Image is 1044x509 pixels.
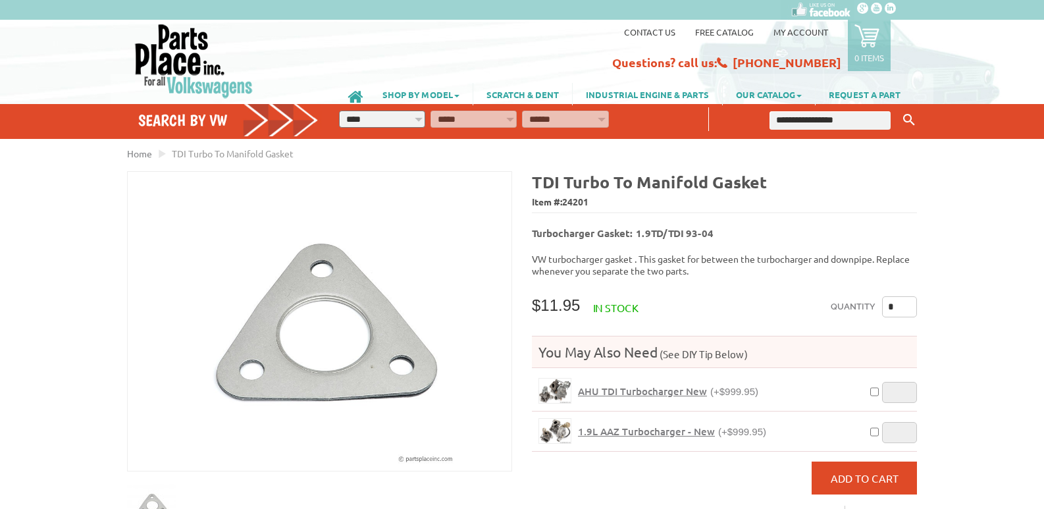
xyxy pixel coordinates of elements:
[127,147,152,159] a: Home
[172,147,294,159] span: TDI Turbo To Manifold Gasket
[695,26,754,38] a: Free Catalog
[710,386,758,397] span: (+$999.95)
[831,296,875,317] label: Quantity
[593,301,639,314] span: In stock
[578,425,766,438] a: 1.9L AAZ Turbocharger - New(+$999.95)
[128,172,511,471] img: TDI Turbo To Manifold Gasket
[831,471,899,485] span: Add to Cart
[532,343,917,361] h4: You May Also Need
[578,385,707,398] span: AHU TDI Turbocharger New
[848,20,891,71] a: 0 items
[562,196,588,207] span: 24201
[538,378,571,404] a: AHU TDI Turbocharger New
[578,385,758,398] a: AHU TDI Turbocharger New(+$999.95)
[573,83,722,105] a: INDUSTRIAL ENGINE & PARTS
[532,227,714,240] b: Turbocharger Gasket: 1.9TD/TDI 93-04
[532,253,917,277] p: VW turbocharger gasket . This gasket for between the turbocharger and downpipe. Replace whenever ...
[532,296,580,314] span: $11.95
[538,418,571,444] a: 1.9L AAZ Turbocharger - New
[369,83,473,105] a: SHOP BY MODEL
[539,419,571,443] img: 1.9L AAZ Turbocharger - New
[532,171,767,192] b: TDI Turbo To Manifold Gasket
[624,26,675,38] a: Contact us
[899,109,919,131] button: Keyword Search
[723,83,815,105] a: OUR CATALOG
[539,379,571,403] img: AHU TDI Turbocharger New
[473,83,572,105] a: SCRATCH & DENT
[578,425,715,438] span: 1.9L AAZ Turbocharger - New
[812,462,917,495] button: Add to Cart
[718,426,766,437] span: (+$999.95)
[532,193,917,212] span: Item #:
[138,111,319,130] h4: Search by VW
[773,26,828,38] a: My Account
[816,83,914,105] a: REQUEST A PART
[134,23,254,99] img: Parts Place Inc!
[658,348,748,360] span: (See DIY Tip Below)
[854,52,884,63] p: 0 items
